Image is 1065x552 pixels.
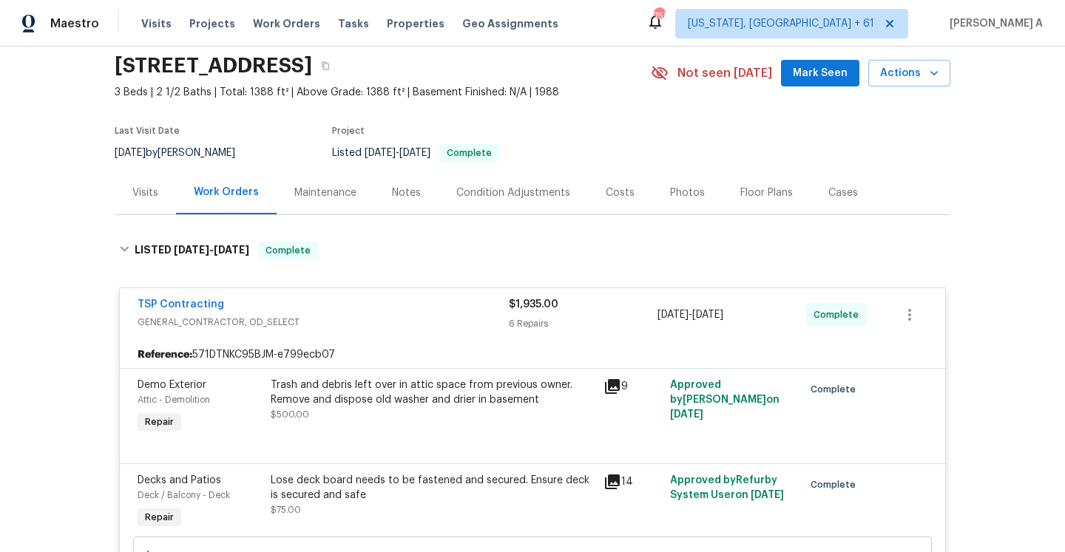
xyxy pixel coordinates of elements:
[657,310,689,320] span: [DATE]
[670,185,705,200] div: Photos
[387,16,444,31] span: Properties
[670,475,784,500] span: Approved by Refurby System User on
[253,16,320,31] span: Work Orders
[688,16,874,31] span: [US_STATE], [GEOGRAPHIC_DATA] + 61
[312,52,339,79] button: Copy Address
[456,185,570,200] div: Condition Adjustments
[115,58,312,73] h2: [STREET_ADDRESS]
[271,410,309,419] span: $500.00
[399,148,430,158] span: [DATE]
[115,144,253,162] div: by [PERSON_NAME]
[868,60,950,87] button: Actions
[271,378,595,407] div: Trash and debris left over in attic space from previous owner. Remove and dispose old washer and ...
[139,510,180,525] span: Repair
[441,149,498,157] span: Complete
[828,185,858,200] div: Cases
[654,9,664,24] div: 758
[194,185,259,200] div: Work Orders
[670,380,780,420] span: Approved by [PERSON_NAME] on
[214,245,249,255] span: [DATE]
[670,409,703,420] span: [DATE]
[135,242,249,259] h6: LISTED
[260,243,317,258] span: Complete
[677,66,772,81] span: Not seen [DATE]
[392,185,421,200] div: Notes
[138,475,221,485] span: Decks and Patios
[781,60,859,87] button: Mark Seen
[657,307,723,322] span: -
[740,185,793,200] div: Floor Plans
[603,378,661,395] div: 9
[606,185,635,200] div: Costs
[132,185,158,200] div: Visits
[174,245,249,255] span: -
[271,473,595,502] div: Lose deck board needs to be fastened and secured. Ensure deck is secured and safe
[692,310,723,320] span: [DATE]
[138,347,192,362] b: Reference:
[139,415,180,429] span: Repair
[138,380,206,390] span: Demo Exterior
[189,16,235,31] span: Projects
[509,299,558,310] span: $1,935.00
[603,473,661,491] div: 14
[141,16,172,31] span: Visits
[332,126,365,135] span: Project
[793,64,848,83] span: Mark Seen
[138,315,509,330] span: GENERAL_CONTRACTOR, OD_SELECT
[174,245,209,255] span: [DATE]
[509,316,657,331] div: 6 Repairs
[814,307,865,322] span: Complete
[138,491,230,500] span: Deck / Balcony - Deck
[751,490,784,500] span: [DATE]
[811,477,862,492] span: Complete
[138,395,210,404] span: Attic - Demolition
[332,148,499,158] span: Listed
[880,64,939,83] span: Actions
[115,148,146,158] span: [DATE]
[115,85,651,100] span: 3 Beds | 2 1/2 Baths | Total: 1388 ft² | Above Grade: 1388 ft² | Basement Finished: N/A | 1988
[462,16,558,31] span: Geo Assignments
[811,382,862,397] span: Complete
[115,227,950,274] div: LISTED [DATE]-[DATE]Complete
[271,505,301,514] span: $75.00
[944,16,1043,31] span: [PERSON_NAME] A
[138,299,224,310] a: TSP Contracting
[115,126,180,135] span: Last Visit Date
[50,16,99,31] span: Maestro
[120,341,945,368] div: 571DTNKC95BJM-e799ecb07
[365,148,430,158] span: -
[365,148,396,158] span: [DATE]
[294,185,356,200] div: Maintenance
[338,18,369,29] span: Tasks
